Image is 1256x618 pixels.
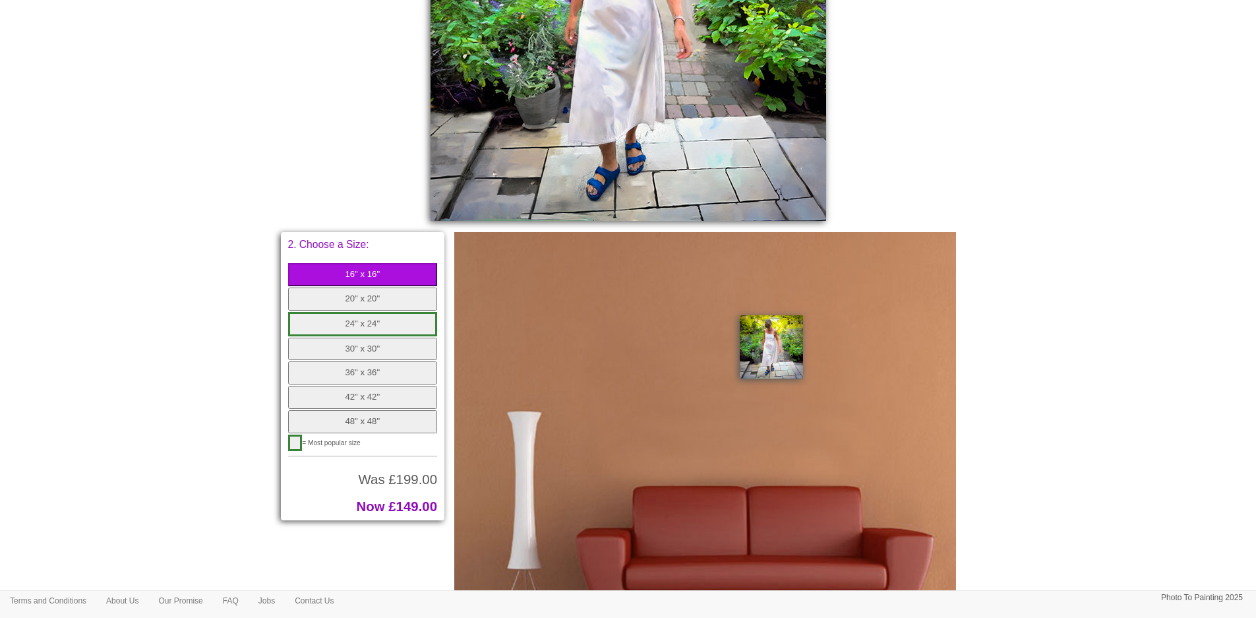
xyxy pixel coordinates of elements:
a: Our Promise [148,591,212,611]
button: 16" x 16" [288,263,438,286]
a: Contact Us [285,591,344,611]
button: 20" x 20" [288,288,438,311]
p: Photo To Painting 2025 [1161,591,1243,605]
span: = Most popular size [302,439,361,447]
span: Now [357,499,385,514]
button: 36" x 36" [288,361,438,385]
img: Painting [740,315,803,379]
a: About Us [96,591,148,611]
button: 24" x 24" [288,312,438,336]
a: Jobs [249,591,285,611]
button: 48" x 48" [288,410,438,433]
span: £149.00 [388,499,437,514]
button: 42" x 42" [288,386,438,409]
button: 30" x 30" [288,338,438,361]
p: 2. Choose a Size: [288,239,438,250]
a: FAQ [213,591,249,611]
span: Was £199.00 [359,472,437,487]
